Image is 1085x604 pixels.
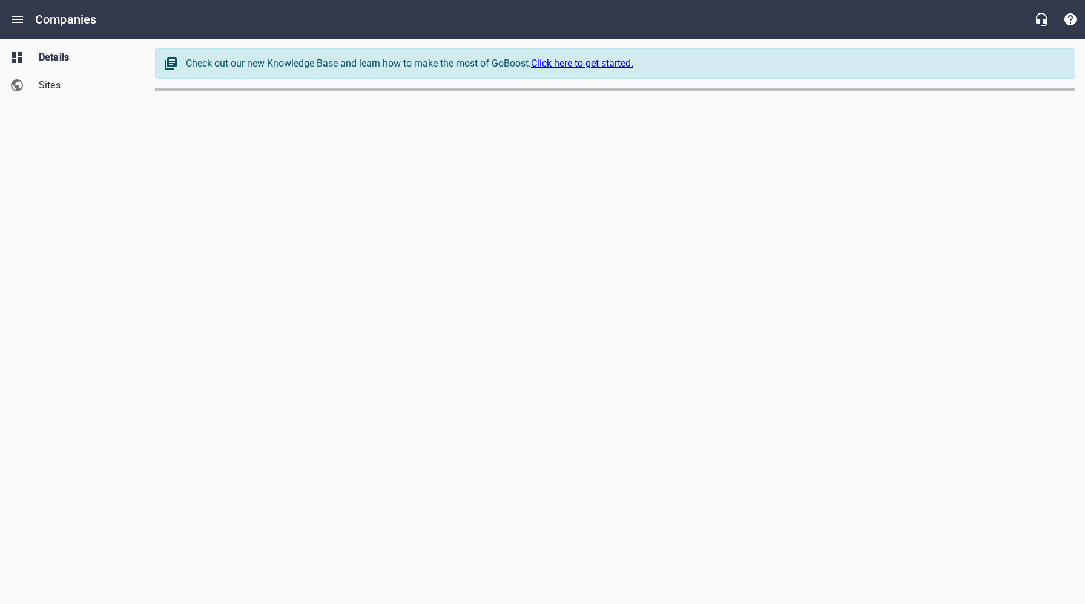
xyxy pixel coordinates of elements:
[1027,5,1056,34] button: Live Chat
[3,5,32,34] button: Open drawer
[1056,5,1085,34] button: Support Portal
[531,57,633,69] a: Click here to get started.
[186,56,1063,71] div: Check out our new Knowledge Base and learn how to make the most of GoBoost.
[39,50,131,65] span: Details
[39,78,131,93] span: Sites
[35,10,96,29] h6: Companies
